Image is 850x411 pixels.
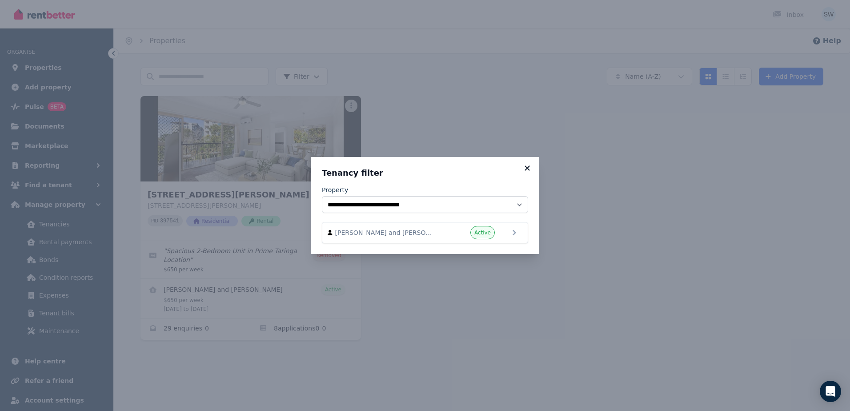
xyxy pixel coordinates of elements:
a: [PERSON_NAME] and [PERSON_NAME]Active [322,222,528,243]
label: Property [322,185,348,194]
div: Open Intercom Messenger [820,381,841,402]
h3: Tenancy filter [322,168,528,178]
span: Active [474,229,491,236]
span: [PERSON_NAME] and [PERSON_NAME] [335,228,437,237]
